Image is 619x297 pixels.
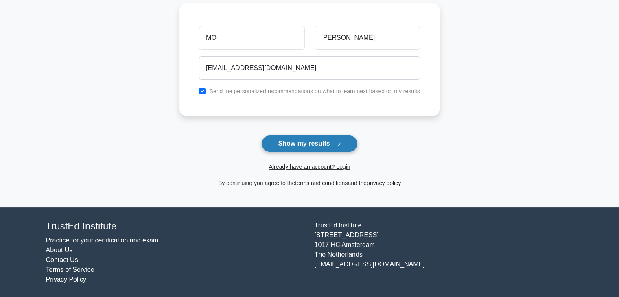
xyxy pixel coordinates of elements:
[209,88,420,94] label: Send me personalized recommendations on what to learn next based on my results
[46,221,305,232] h4: TrustEd Institute
[199,56,420,80] input: Email
[367,180,401,186] a: privacy policy
[175,178,444,188] div: By continuing you agree to the and the
[315,26,420,50] input: Last name
[46,266,94,273] a: Terms of Service
[199,26,304,50] input: First name
[269,164,350,170] a: Already have an account? Login
[46,237,159,244] a: Practice for your certification and exam
[46,276,87,283] a: Privacy Policy
[310,221,578,284] div: TrustEd Institute [STREET_ADDRESS] 1017 HC Amsterdam The Netherlands [EMAIL_ADDRESS][DOMAIN_NAME]
[46,247,73,253] a: About Us
[295,180,348,186] a: terms and conditions
[46,256,78,263] a: Contact Us
[261,135,357,152] button: Show my results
